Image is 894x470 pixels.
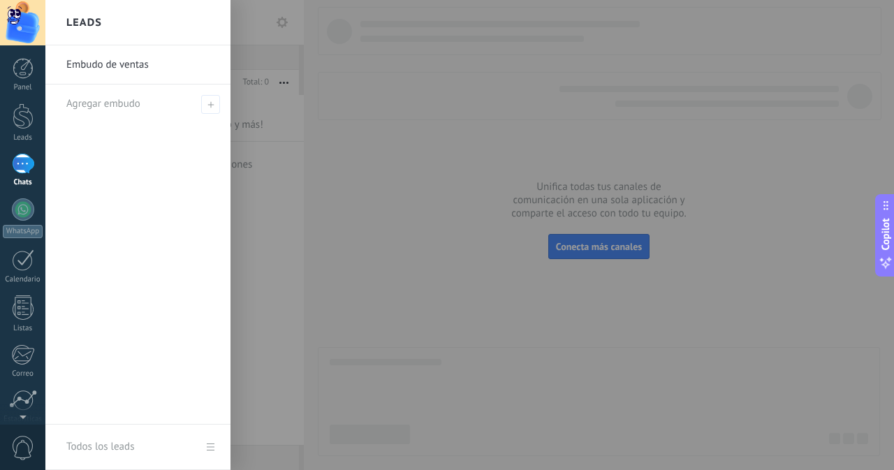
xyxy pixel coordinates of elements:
[879,218,893,250] span: Copilot
[3,133,43,142] div: Leads
[66,427,134,467] div: Todos los leads
[3,369,43,379] div: Correo
[3,275,43,284] div: Calendario
[66,1,102,45] h2: Leads
[3,225,43,238] div: WhatsApp
[3,178,43,187] div: Chats
[66,97,140,110] span: Agregar embudo
[201,95,220,114] span: Agregar embudo
[3,324,43,333] div: Listas
[66,45,217,85] a: Embudo de ventas
[3,83,43,92] div: Panel
[45,425,230,470] a: Todos los leads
